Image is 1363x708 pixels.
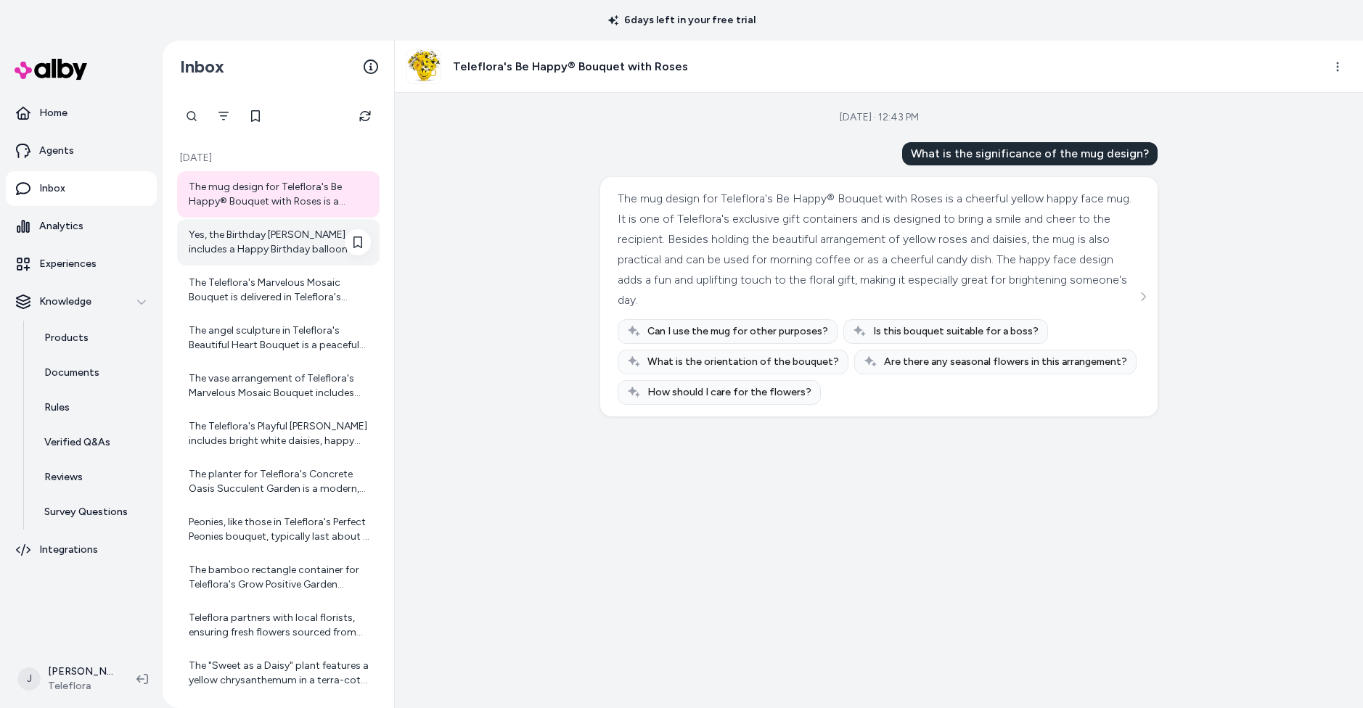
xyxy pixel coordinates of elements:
[189,371,371,400] div: The vase arrangement of Teleflora's Marvelous Mosaic Bouquet includes purple alstroemeria, green ...
[1134,288,1152,305] button: See more
[177,267,380,313] a: The Teleflora's Marvelous Mosaic Bouquet is delivered in Teleflora's unique Marvelous Mosaic cyli...
[189,659,371,688] div: The "Sweet as a Daisy" plant features a yellow chrysanthemum in a terra-cotta pot, known for bein...
[39,257,97,271] p: Experiences
[39,295,91,309] p: Knowledge
[6,284,157,319] button: Knowledge
[189,228,371,257] div: Yes, the Birthday [PERSON_NAME] includes a Happy Birthday balloon as part of the arrangement. It ...
[189,419,371,448] div: The Teleflora's Playful [PERSON_NAME] includes bright white daisies, happy pink asiatic lilies, f...
[647,385,811,400] span: How should I care for the flowers?
[177,315,380,361] a: The angel sculpture in Teleflora's Beautiful Heart Bouquet is a peaceful porcelain keepsake with ...
[189,180,371,209] div: The mug design for Teleflora's Be Happy® Bouquet with Roses is a cheerful yellow happy face mug. ...
[30,390,157,425] a: Rules
[39,144,74,158] p: Agents
[873,324,1039,339] span: Is this bouquet suitable for a boss?
[44,400,70,415] p: Rules
[6,96,157,131] a: Home
[39,543,98,557] p: Integrations
[30,425,157,460] a: Verified Q&As
[647,355,839,369] span: What is the orientation of the bouquet?
[17,667,41,691] span: J
[44,435,110,450] p: Verified Q&As
[902,142,1158,165] div: What is the significance of the mug design?
[189,276,371,305] div: The Teleflora's Marvelous Mosaic Bouquet is delivered in Teleflora's unique Marvelous Mosaic cyli...
[189,611,371,640] div: Teleflora partners with local florists, ensuring fresh flowers sourced from nearby areas.
[209,102,238,131] button: Filter
[30,495,157,530] a: Survey Questions
[44,366,99,380] p: Documents
[9,656,125,702] button: J[PERSON_NAME]Teleflora
[177,219,380,265] a: Yes, the Birthday [PERSON_NAME] includes a Happy Birthday balloon as part of the arrangement. It ...
[618,189,1137,310] div: The mug design for Teleflora's Be Happy® Bouquet with Roses is a cheerful yellow happy face mug. ...
[351,102,380,131] button: Refresh
[44,470,83,485] p: Reviews
[39,181,65,196] p: Inbox
[177,602,380,649] a: Teleflora partners with local florists, ensuring fresh flowers sourced from nearby areas.
[180,56,224,78] h2: Inbox
[44,331,89,345] p: Products
[177,411,380,457] a: The Teleflora's Playful [PERSON_NAME] includes bright white daisies, happy pink asiatic lilies, f...
[177,650,380,696] a: The "Sweet as a Daisy" plant features a yellow chrysanthemum in a terra-cotta pot, known for bein...
[453,58,688,75] h3: Teleflora's Be Happy® Bouquet with Roses
[44,505,128,519] p: Survey Questions
[39,219,83,234] p: Analytics
[48,679,113,693] span: Teleflora
[840,110,919,125] div: [DATE] · 12:43 PM
[6,171,157,206] a: Inbox
[6,532,157,567] a: Integrations
[30,321,157,355] a: Products
[177,171,380,218] a: The mug design for Teleflora's Be Happy® Bouquet with Roses is a cheerful yellow happy face mug. ...
[177,554,380,601] a: The bamboo rectangle container for Teleflora's Grow Positive Garden arrangement measures approxim...
[6,209,157,244] a: Analytics
[48,664,113,679] p: [PERSON_NAME]
[189,515,371,544] div: Peonies, like those in Teleflora's Perfect Peonies bouquet, typically last about 7 days with prop...
[599,13,764,28] p: 6 days left in your free trial
[177,458,380,505] a: The planter for Teleflora's Concrete Oasis Succulent Garden is a modern, concrete-inspired piece ...
[189,467,371,496] div: The planter for Teleflora's Concrete Oasis Succulent Garden is a modern, concrete-inspired piece ...
[647,324,828,339] span: Can I use the mug for other purposes?
[6,247,157,281] a: Experiences
[30,355,157,390] a: Documents
[177,506,380,553] a: Peonies, like those in Teleflora's Perfect Peonies bouquet, typically last about 7 days with prop...
[30,460,157,495] a: Reviews
[189,563,371,592] div: The bamboo rectangle container for Teleflora's Grow Positive Garden arrangement measures approxim...
[884,355,1127,369] span: Are there any seasonal flowers in this arrangement?
[189,324,371,353] div: The angel sculpture in Teleflora's Beautiful Heart Bouquet is a peaceful porcelain keepsake with ...
[407,50,441,83] img: Teleflora'sBeHappy%C2%AEBouquetwithRoses
[6,133,157,168] a: Agents
[177,151,380,165] p: [DATE]
[39,106,67,120] p: Home
[15,59,87,80] img: alby Logo
[177,363,380,409] a: The vase arrangement of Teleflora's Marvelous Mosaic Bouquet includes purple alstroemeria, green ...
